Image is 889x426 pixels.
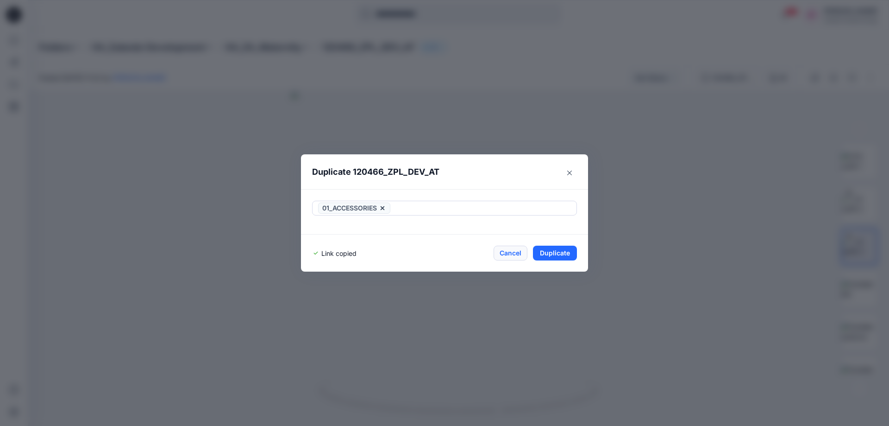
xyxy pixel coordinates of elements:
[494,246,527,261] button: Cancel
[562,165,577,180] button: Close
[322,203,377,214] span: 01_ACCESSORIES
[321,248,357,258] p: Link copied
[533,246,577,261] button: Duplicate
[312,165,439,178] p: Duplicate 120466_ZPL_DEV_AT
